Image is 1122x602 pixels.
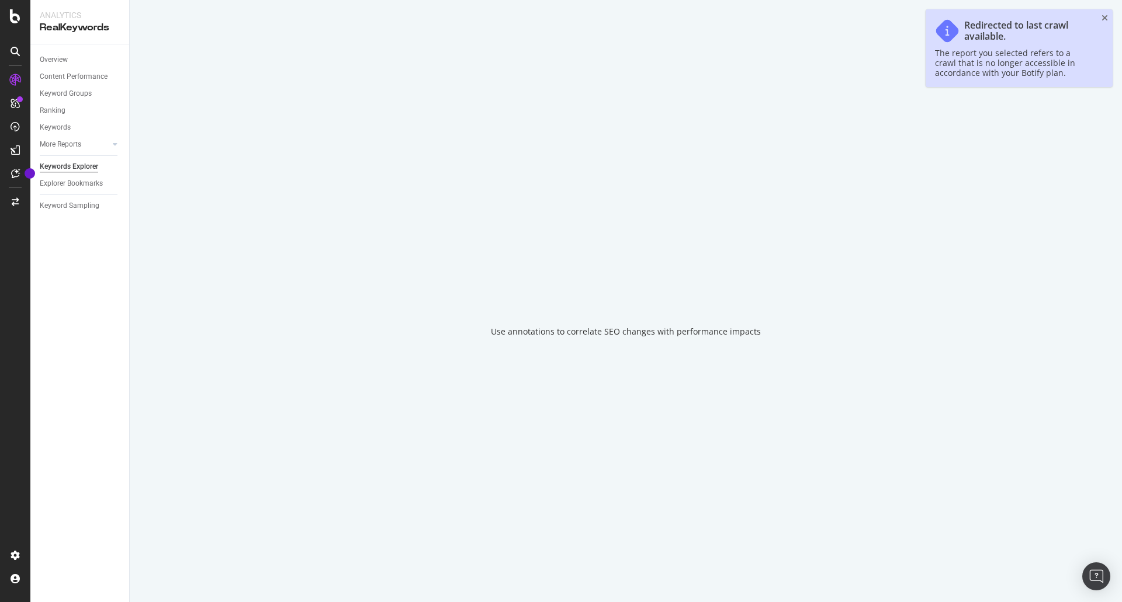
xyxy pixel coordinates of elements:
[40,178,103,190] div: Explorer Bookmarks
[40,138,109,151] a: More Reports
[40,161,98,173] div: Keywords Explorer
[40,88,92,100] div: Keyword Groups
[584,265,668,307] div: animation
[40,71,108,83] div: Content Performance
[40,54,68,66] div: Overview
[964,20,1092,42] div: Redirected to last crawl available.
[40,71,121,83] a: Content Performance
[40,161,121,173] a: Keywords Explorer
[40,105,121,117] a: Ranking
[40,200,121,212] a: Keyword Sampling
[40,88,121,100] a: Keyword Groups
[25,168,35,179] div: Tooltip anchor
[40,200,99,212] div: Keyword Sampling
[491,326,761,337] div: Use annotations to correlate SEO changes with performance impacts
[1082,562,1110,590] div: Open Intercom Messenger
[40,54,121,66] a: Overview
[1102,14,1108,22] div: close toast
[40,9,120,21] div: Analytics
[40,121,121,134] a: Keywords
[40,105,65,117] div: Ranking
[40,121,71,134] div: Keywords
[40,21,120,34] div: RealKeywords
[935,48,1092,78] div: The report you selected refers to a crawl that is no longer accessible in accordance with your Bo...
[40,138,81,151] div: More Reports
[40,178,121,190] a: Explorer Bookmarks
